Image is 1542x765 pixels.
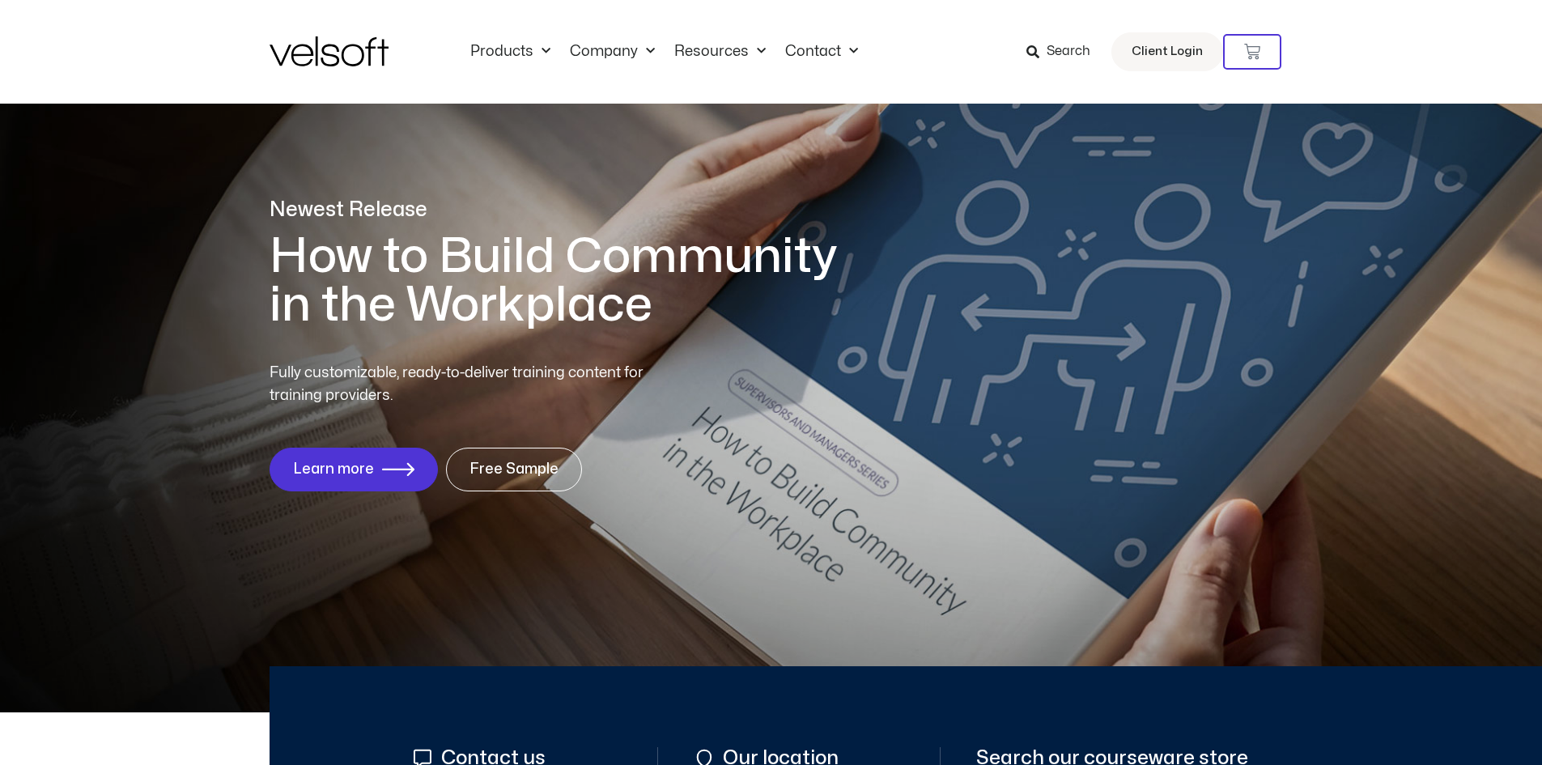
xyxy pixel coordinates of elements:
span: Client Login [1132,41,1203,62]
span: Free Sample [469,461,559,478]
a: ContactMenu Toggle [775,43,868,61]
a: Client Login [1111,32,1223,71]
p: Newest Release [270,196,860,224]
a: CompanyMenu Toggle [560,43,665,61]
nav: Menu [461,43,868,61]
a: Learn more [270,448,438,491]
a: ProductsMenu Toggle [461,43,560,61]
h1: How to Build Community in the Workplace [270,232,860,329]
span: Search [1047,41,1090,62]
a: Search [1026,38,1102,66]
a: ResourcesMenu Toggle [665,43,775,61]
a: Free Sample [446,448,582,491]
p: Fully customizable, ready-to-deliver training content for training providers. [270,362,673,407]
span: Learn more [293,461,374,478]
img: Velsoft Training Materials [270,36,389,66]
